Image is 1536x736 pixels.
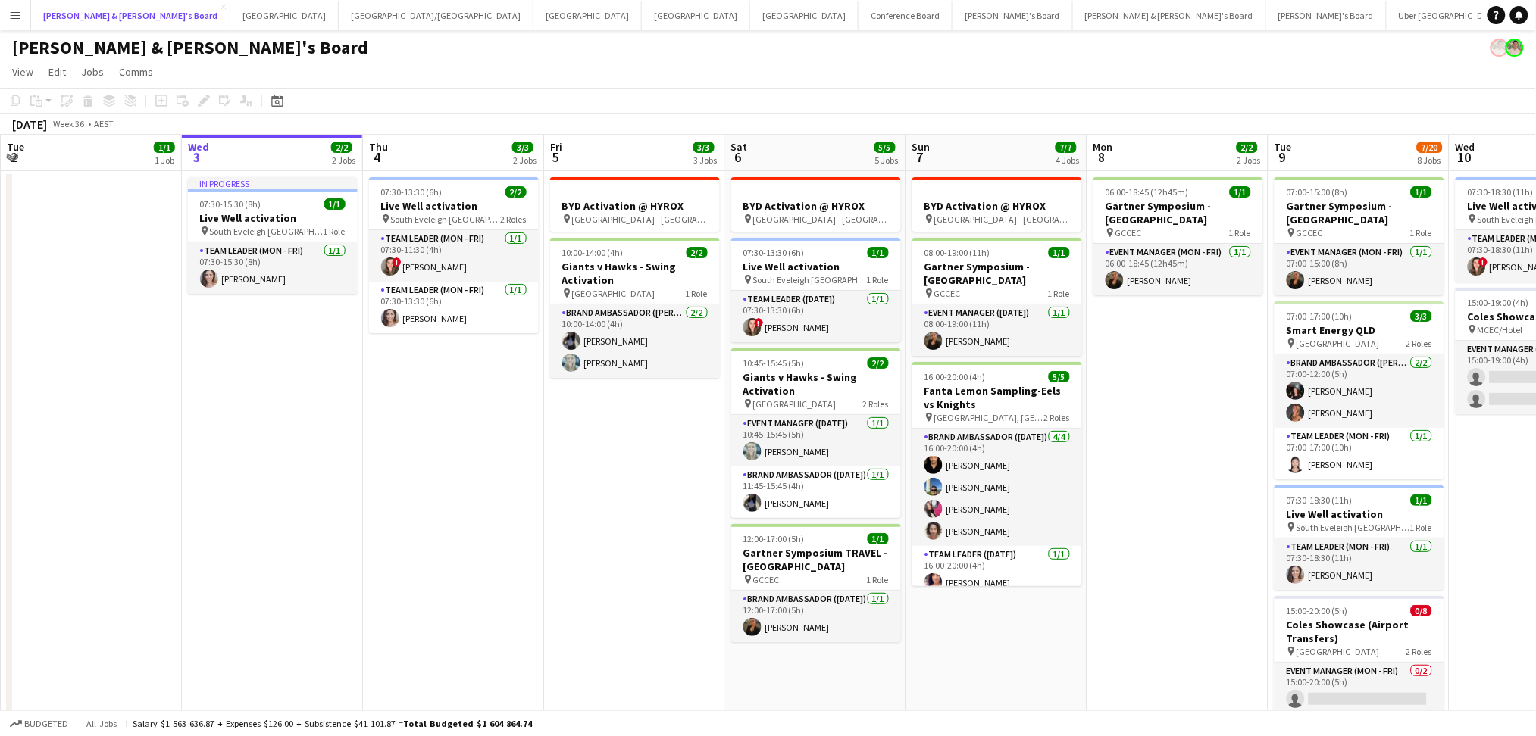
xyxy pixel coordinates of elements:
[953,1,1073,30] button: [PERSON_NAME]'s Board
[230,1,339,30] button: [GEOGRAPHIC_DATA]
[8,716,70,732] button: Budgeted
[31,1,230,30] button: [PERSON_NAME] & [PERSON_NAME]'s Board
[24,719,68,729] span: Budgeted
[133,718,532,729] div: Salary $1 563 636.87 + Expenses $126.00 + Subsistence $41 101.87 =
[642,1,750,30] button: [GEOGRAPHIC_DATA]
[1506,39,1524,57] app-user-avatar: Arrence Torres
[1266,1,1387,30] button: [PERSON_NAME]'s Board
[83,718,120,729] span: All jobs
[1491,39,1509,57] app-user-avatar: Arrence Torres
[339,1,533,30] button: [GEOGRAPHIC_DATA]/[GEOGRAPHIC_DATA]
[859,1,953,30] button: Conference Board
[533,1,642,30] button: [GEOGRAPHIC_DATA]
[750,1,859,30] button: [GEOGRAPHIC_DATA]
[1387,1,1515,30] button: Uber [GEOGRAPHIC_DATA]
[403,718,532,729] span: Total Budgeted $1 604 864.74
[1073,1,1266,30] button: [PERSON_NAME] & [PERSON_NAME]'s Board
